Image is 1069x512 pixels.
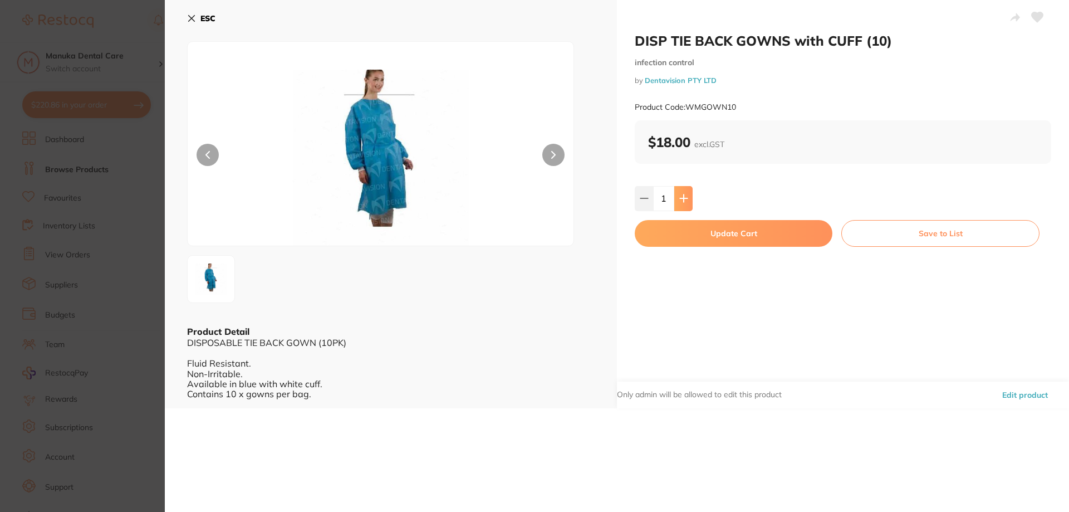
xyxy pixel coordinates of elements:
p: Only admin will be allowed to edit this product [617,389,782,401]
b: $18.00 [648,134,724,150]
button: Update Cart [635,220,832,247]
a: Dentavision PTY LTD [645,76,717,85]
span: excl. GST [694,139,724,149]
img: TUdPV04xMC5qcGc [191,259,231,299]
h2: DISP TIE BACK GOWNS with CUFF (10) [635,32,1051,49]
b: Product Detail [187,326,249,337]
div: DISPOSABLE TIE BACK GOWN (10PK) Fluid Resistant. Non-Irritable. Available in blue with white cuff... [187,338,595,399]
button: Edit product [999,382,1051,408]
small: infection control [635,58,1051,67]
small: by [635,76,1051,85]
small: Product Code: WMGOWN10 [635,103,736,112]
b: ESC [200,13,215,23]
button: ESC [187,9,215,28]
img: TUdPV04xMC5qcGc [265,70,497,246]
button: Save to List [841,220,1039,247]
